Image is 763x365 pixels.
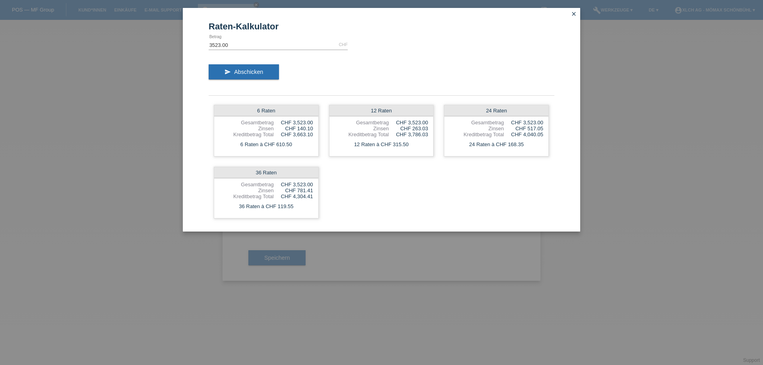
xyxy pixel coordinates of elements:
[219,120,274,126] div: Gesamtbetrag
[335,126,389,131] div: Zinsen
[214,105,318,116] div: 6 Raten
[335,120,389,126] div: Gesamtbetrag
[219,182,274,187] div: Gesamtbetrag
[214,139,318,150] div: 6 Raten à CHF 610.50
[219,193,274,199] div: Kreditbetrag Total
[274,131,313,137] div: CHF 3,663.10
[449,120,504,126] div: Gesamtbetrag
[389,120,428,126] div: CHF 3,523.00
[274,193,313,199] div: CHF 4,304.41
[504,131,543,137] div: CHF 4,040.05
[444,105,548,116] div: 24 Raten
[274,182,313,187] div: CHF 3,523.00
[219,126,274,131] div: Zinsen
[449,126,504,131] div: Zinsen
[214,201,318,212] div: 36 Raten à CHF 119.55
[389,131,428,137] div: CHF 3,786.03
[274,120,313,126] div: CHF 3,523.00
[444,139,548,150] div: 24 Raten à CHF 168.35
[274,126,313,131] div: CHF 140.10
[569,10,579,19] a: close
[329,139,434,150] div: 12 Raten à CHF 315.50
[389,126,428,131] div: CHF 263.03
[274,187,313,193] div: CHF 781.41
[214,167,318,178] div: 36 Raten
[219,187,274,193] div: Zinsen
[339,42,348,47] div: CHF
[234,69,263,75] span: Abschicken
[504,126,543,131] div: CHF 517.05
[449,131,504,137] div: Kreditbetrag Total
[225,69,231,75] i: send
[571,11,577,17] i: close
[209,21,554,31] h1: Raten-Kalkulator
[329,105,434,116] div: 12 Raten
[209,64,279,79] button: send Abschicken
[335,131,389,137] div: Kreditbetrag Total
[219,131,274,137] div: Kreditbetrag Total
[504,120,543,126] div: CHF 3,523.00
